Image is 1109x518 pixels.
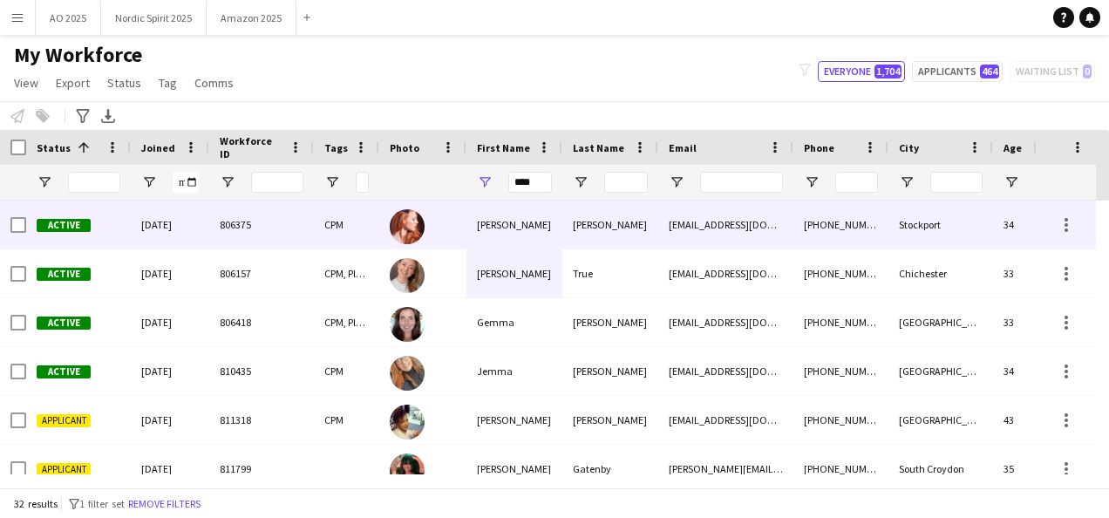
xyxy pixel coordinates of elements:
[324,174,340,190] button: Open Filter Menu
[466,347,562,395] div: Jemma
[508,172,552,193] input: First Name Filter Input
[888,249,993,297] div: Chichester
[141,141,175,154] span: Joined
[993,347,1054,395] div: 34
[1004,141,1022,154] span: Age
[804,174,820,190] button: Open Filter Menu
[573,174,589,190] button: Open Filter Menu
[899,141,919,154] span: City
[466,298,562,346] div: Gemma
[390,356,425,391] img: Jemma Jenkinson
[658,445,793,493] div: [PERSON_NAME][EMAIL_ADDRESS][PERSON_NAME][DOMAIN_NAME]
[562,298,658,346] div: [PERSON_NAME]
[36,1,101,35] button: AO 2025
[669,174,684,190] button: Open Filter Menu
[220,134,282,160] span: Workforce ID
[187,72,241,94] a: Comms
[209,396,314,444] div: 811318
[793,249,888,297] div: [PHONE_NUMBER]
[159,75,177,91] span: Tag
[1004,174,1019,190] button: Open Filter Menu
[131,298,209,346] div: [DATE]
[700,172,783,193] input: Email Filter Input
[669,141,697,154] span: Email
[131,249,209,297] div: [DATE]
[79,497,125,510] span: 1 filter set
[194,75,234,91] span: Comms
[209,347,314,395] div: 810435
[477,174,493,190] button: Open Filter Menu
[562,201,658,249] div: [PERSON_NAME]
[68,172,120,193] input: Status Filter Input
[390,209,425,244] img: Emma Ross
[980,65,999,78] span: 464
[888,201,993,249] div: Stockport
[314,347,379,395] div: CPM
[101,1,207,35] button: Nordic Spirit 2025
[993,396,1054,444] div: 43
[993,298,1054,346] div: 33
[658,396,793,444] div: [EMAIL_ADDRESS][DOMAIN_NAME]
[209,298,314,346] div: 806418
[390,141,419,154] span: Photo
[131,445,209,493] div: [DATE]
[793,445,888,493] div: [PHONE_NUMBER]
[131,396,209,444] div: [DATE]
[793,201,888,249] div: [PHONE_NUMBER]
[818,61,905,82] button: Everyone1,704
[324,141,348,154] span: Tags
[314,298,379,346] div: CPM, Ploom
[562,445,658,493] div: Gatenby
[49,72,97,94] a: Export
[98,106,119,126] app-action-btn: Export XLSX
[390,258,425,293] img: Emma True
[390,307,425,342] img: Gemma Brann
[131,201,209,249] div: [DATE]
[604,172,648,193] input: Last Name Filter Input
[466,249,562,297] div: [PERSON_NAME]
[37,268,91,281] span: Active
[72,106,93,126] app-action-btn: Advanced filters
[37,414,91,427] span: Applicant
[209,249,314,297] div: 806157
[141,174,157,190] button: Open Filter Menu
[793,298,888,346] div: [PHONE_NUMBER]
[466,445,562,493] div: [PERSON_NAME]
[874,65,901,78] span: 1,704
[390,405,425,440] img: emma bailey
[152,72,184,94] a: Tag
[888,445,993,493] div: South Croydon
[100,72,148,94] a: Status
[209,445,314,493] div: 811799
[14,75,38,91] span: View
[993,249,1054,297] div: 33
[356,172,369,193] input: Tags Filter Input
[658,201,793,249] div: [EMAIL_ADDRESS][DOMAIN_NAME]
[314,201,379,249] div: CPM
[107,75,141,91] span: Status
[912,61,1003,82] button: Applicants464
[314,249,379,297] div: CPM, Ploom
[14,42,142,68] span: My Workforce
[562,396,658,444] div: [PERSON_NAME]
[251,172,303,193] input: Workforce ID Filter Input
[207,1,296,35] button: Amazon 2025
[466,201,562,249] div: [PERSON_NAME]
[37,141,71,154] span: Status
[658,347,793,395] div: [EMAIL_ADDRESS][DOMAIN_NAME]
[993,445,1054,493] div: 35
[835,172,878,193] input: Phone Filter Input
[658,298,793,346] div: [EMAIL_ADDRESS][DOMAIN_NAME]
[993,201,1054,249] div: 34
[37,174,52,190] button: Open Filter Menu
[314,396,379,444] div: CPM
[37,463,91,476] span: Applicant
[562,347,658,395] div: [PERSON_NAME]
[173,172,199,193] input: Joined Filter Input
[125,494,204,514] button: Remove filters
[37,219,91,232] span: Active
[466,396,562,444] div: [PERSON_NAME]
[804,141,834,154] span: Phone
[793,396,888,444] div: [PHONE_NUMBER]
[888,347,993,395] div: [GEOGRAPHIC_DATA]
